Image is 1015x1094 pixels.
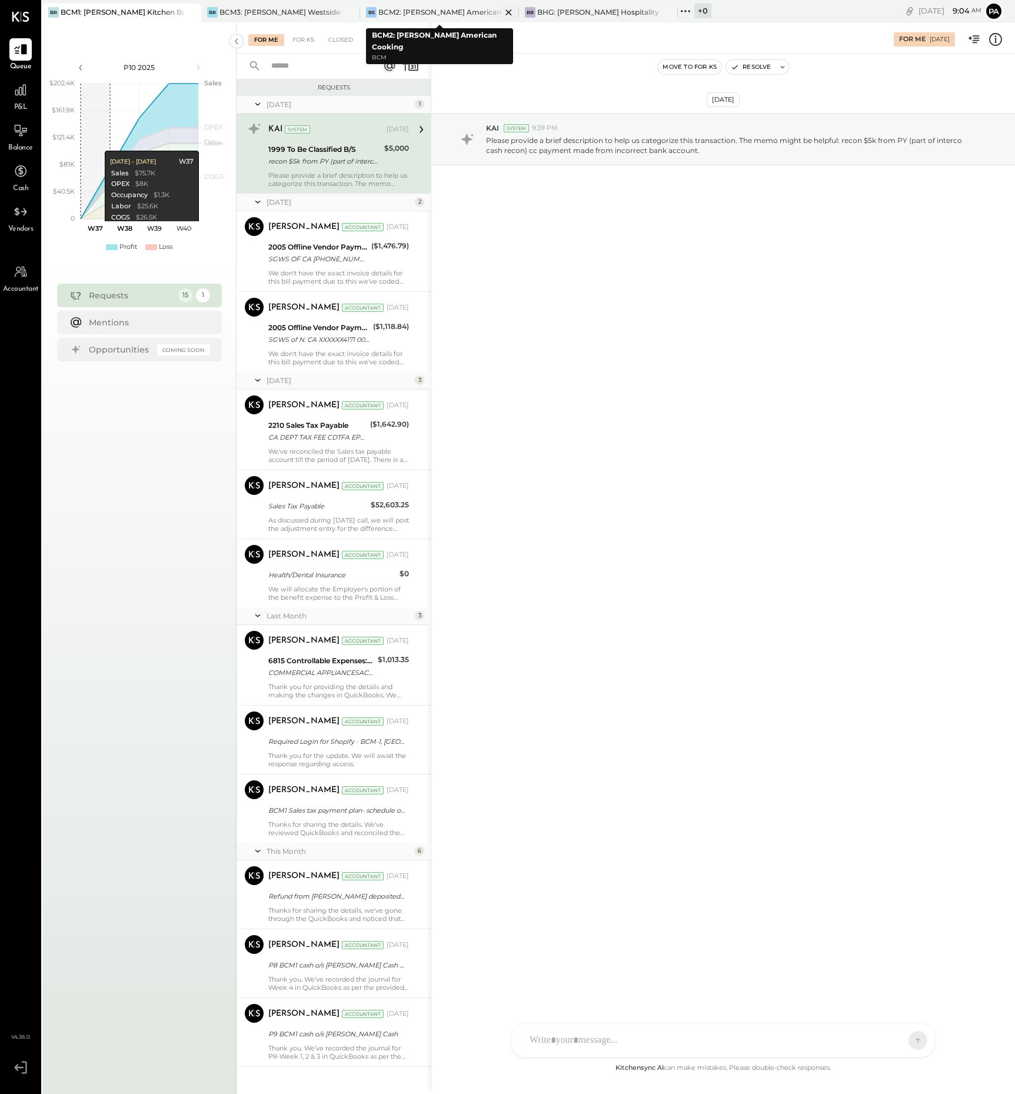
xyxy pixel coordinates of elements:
div: 2005 Offline Vendor Payments [268,241,368,253]
button: Resolve [726,60,776,74]
span: Cash [13,184,28,194]
div: 3 [415,375,424,385]
div: This Month [267,846,412,856]
div: [DATE] [267,375,412,385]
div: Thank you. We’ve recorded the journal for P9-Week 1, 2 & 3 in QuickBooks as per the provided docu... [268,1044,409,1060]
div: BR [207,7,218,18]
div: We've reconciled the Sales tax payable account till the period of [DATE]. There is a variance of ... [268,447,409,464]
span: Accountant [3,284,39,295]
div: 2005 Offline Vendor Payments [268,322,370,334]
div: [DATE] [387,636,409,646]
div: COGS [111,213,129,222]
div: Health/Dental Insurance [268,569,396,581]
div: + 0 [694,4,711,18]
text: 0 [71,214,75,222]
div: [DATE] [387,872,409,881]
button: Pa [984,2,1003,21]
div: [PERSON_NAME] [268,716,340,727]
div: For Me [899,35,926,44]
div: Required Login for Shopify - BCM-1, [GEOGRAPHIC_DATA]! [268,736,405,747]
div: Loss [159,242,172,252]
div: [DATE] [387,1009,409,1019]
div: $26.5K [135,213,157,222]
div: For KS [287,34,320,46]
div: W37 [178,157,193,167]
div: 6815 Controllable Expenses:1. Operating Expenses:Repair & Maintenance, Facility [268,655,374,667]
div: Accountant [342,786,384,794]
a: P&L [1,79,41,113]
div: [DATE] [387,717,409,726]
p: Please provide a brief description to help us categorize this transaction. The memo might be help... [486,135,980,155]
div: CA DEPT TAX FEE CDTFA EPMT 28221 CA DEPT TAX FEE CDTFA EPMT XXXXXX2215 [DATE] TRACE#- [268,431,367,443]
div: SGWS of N. CA XXXXXX4171 00082 SGWS of N. CA XXXXXX4171 XXXXXX5814 [DATE] TRACE#-02 [268,334,370,345]
div: Thank you for providing the details and making the changes in QuickBooks. We will utilize the Wee... [268,683,409,699]
div: Mentions [89,317,204,328]
div: [PERSON_NAME] [268,939,340,951]
div: We don't have the exact invoice details for this bill payment due to this we've coded this paymen... [268,350,409,366]
div: [DATE] [930,35,950,44]
div: [PERSON_NAME] [268,870,340,882]
div: Accountant [342,482,384,490]
span: Vendors [8,224,34,235]
div: Accountant [342,304,384,312]
div: Labor [111,202,131,211]
div: Coming Soon [157,344,210,355]
div: [PERSON_NAME] [268,635,340,647]
text: COGS [204,172,224,181]
div: 6 [415,846,424,856]
div: [PERSON_NAME] [268,221,340,233]
div: SGWS OF CA [PHONE_NUMBER] FL305-625-4171 [268,253,368,265]
div: [DATE] [267,197,412,207]
div: $25.6K [137,202,158,211]
span: Queue [10,62,32,72]
div: P10 2025 [89,62,189,72]
div: [PERSON_NAME] [268,400,340,411]
div: [DATE] [267,99,412,109]
text: Labor [204,139,222,147]
div: We will allocate the Employer's portion of the benefit expense to the Profit & Loss account, we h... [268,585,409,601]
a: Queue [1,38,41,72]
div: BHG: [PERSON_NAME] Hospitality Group, LLC [537,7,660,17]
div: [PERSON_NAME] [268,302,340,314]
div: Sales Tax Payable [268,500,367,512]
div: $5,000 [384,142,409,154]
div: [DATE] [387,401,409,410]
div: Please provide a brief description to help us categorize this transaction. The memo might be help... [268,171,409,188]
div: Profit [119,242,137,252]
div: $8K [135,179,148,189]
text: $202.4K [49,79,75,87]
div: 1999 To Be Classified B/S [268,144,381,155]
div: Thank you. We’ve recorded the journal for Week 4 in QuickBooks as per the provided document, and ... [268,975,409,992]
text: W37 [88,224,103,232]
div: Accountant [342,872,384,880]
div: For Me [248,34,284,46]
a: Vendors [1,201,41,235]
div: Thanks for sharing the details. We’ve reviewed QuickBooks and reconciled the balance as of [DATE]... [268,820,409,837]
div: [PERSON_NAME] [268,480,340,492]
div: BCM2: [PERSON_NAME] American Cooking [378,7,501,17]
div: We don't have the exact invoice details for this bill payment due to this we've coded this paymen... [268,269,409,285]
div: [DATE] [387,940,409,950]
div: Sales [111,169,128,178]
div: Accountant [342,717,384,726]
div: [DATE] [387,481,409,491]
div: Accountant [342,401,384,410]
text: W39 [147,224,161,232]
span: KAI [486,123,499,133]
div: COMMERCIAL APPLIANCESACRAMENTO CA XXXX1021 [268,667,374,679]
text: W38 [117,224,132,232]
a: Balance [1,119,41,154]
div: KAI [268,124,282,135]
div: 3 [415,611,424,620]
div: [DATE] [919,5,981,16]
b: BCM2: [PERSON_NAME] American Cooking [372,31,497,51]
div: $1.3K [153,191,169,200]
text: OPEX [204,123,223,131]
button: Move to for ks [658,60,721,74]
text: Sales [204,79,222,87]
span: P&L [14,102,28,113]
div: P9 BCM1 cash o/s [PERSON_NAME] Cash [268,1028,405,1040]
p: BCM [372,53,507,63]
div: [DATE] [387,786,409,795]
div: BS [366,7,377,18]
